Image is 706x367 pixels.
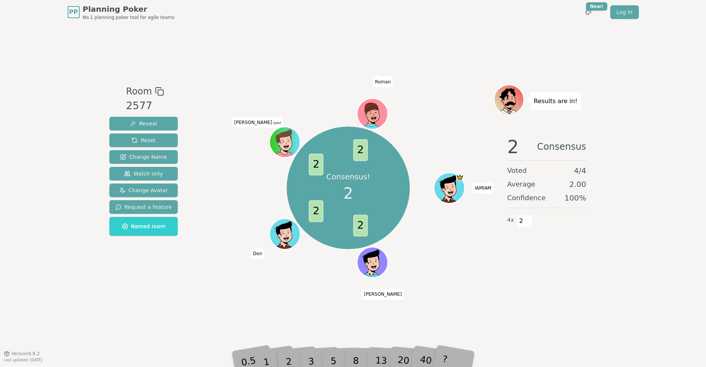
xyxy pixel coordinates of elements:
[353,140,368,161] span: 2
[362,289,404,300] span: Click to change your name
[569,179,586,190] span: 2.00
[69,8,78,17] span: PP
[83,14,175,20] span: No.1 planning poker tool for agile teams
[353,215,368,237] span: 2
[534,96,578,107] p: Results are in!
[507,179,535,190] span: Average
[109,167,178,180] button: Watch only
[119,187,168,194] span: Change Avatar
[537,138,586,156] span: Consensus
[586,2,608,11] div: New!
[232,117,283,127] span: Click to change your name
[130,120,157,127] span: Reveal
[4,351,40,357] button: Version0.9.2
[109,217,178,236] button: Named room
[120,153,167,161] span: Change Name
[473,183,493,193] span: Click to change your name
[343,182,353,205] span: 2
[68,4,175,20] a: PPPlanning PokerNo.1 planning poker tool for agile teams
[131,136,155,144] span: Reset
[124,170,163,177] span: Watch only
[122,223,166,230] span: Named room
[83,4,175,14] span: Planning Poker
[507,216,514,224] span: 4 x
[507,165,527,176] span: Voted
[326,171,370,182] p: Consensus!
[115,203,172,211] span: Request a feature
[109,200,178,214] button: Request a feature
[309,201,323,222] span: 2
[251,248,264,259] span: Click to change your name
[456,174,464,181] span: IAMIAM is the host
[574,165,586,176] span: 4 / 4
[126,85,152,98] span: Room
[564,193,586,203] span: 100 %
[270,127,299,156] button: Click to change your avatar
[610,5,638,19] a: Log in
[11,351,40,357] span: Version 0.9.2
[507,138,519,156] span: 2
[109,150,178,164] button: Change Name
[109,133,178,147] button: Reset
[109,117,178,130] button: Reveal
[373,76,393,87] span: Click to change your name
[272,121,281,124] span: (you)
[517,215,526,227] span: 2
[581,5,595,19] button: New!
[126,98,164,114] div: 2577
[309,154,323,176] span: 2
[109,183,178,197] button: Change Avatar
[4,358,43,362] span: Last updated: [DATE]
[507,193,546,203] span: Confidence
